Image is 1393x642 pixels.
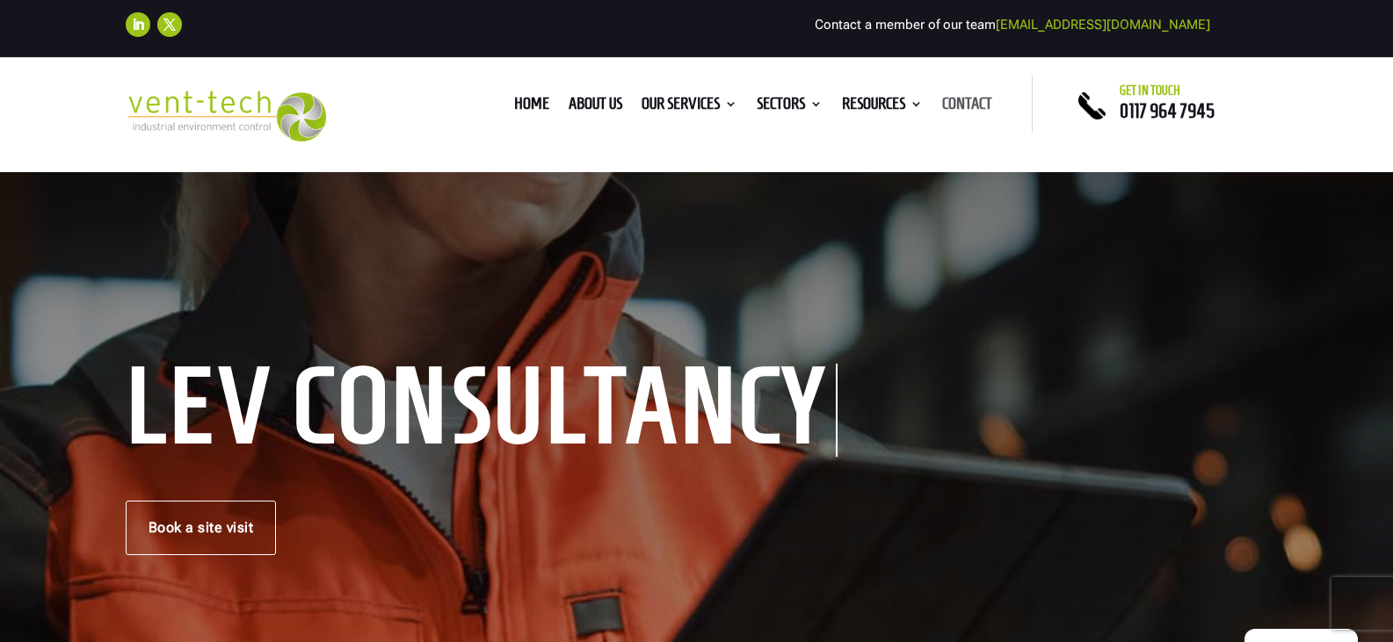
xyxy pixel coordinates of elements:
a: Our Services [642,97,737,117]
span: Get in touch [1120,83,1180,97]
a: [EMAIL_ADDRESS][DOMAIN_NAME] [996,17,1210,32]
a: Resources [842,97,923,117]
a: Contact [942,97,992,117]
a: Home [514,97,549,117]
a: Sectors [757,97,823,117]
a: 0117 964 7945 [1120,100,1215,121]
a: Book a site visit [126,501,277,555]
span: Contact a member of our team [815,17,1210,32]
h1: LEV Consultancy [126,364,838,457]
a: Follow on LinkedIn [126,12,150,37]
img: 2023-09-27T08_35_16.549ZVENT-TECH---Clear-background [126,90,327,142]
a: Follow on X [157,12,182,37]
a: About us [569,97,622,117]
